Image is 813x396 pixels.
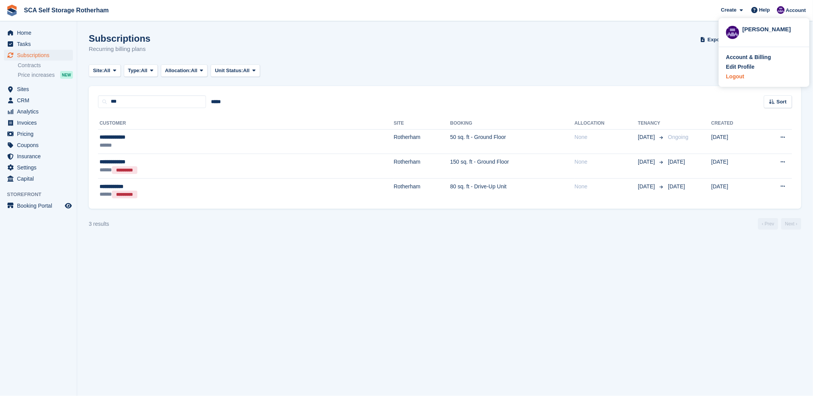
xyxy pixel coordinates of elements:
a: Logout [726,73,802,81]
a: Preview store [64,201,73,210]
a: menu [4,84,73,95]
span: All [104,67,110,74]
p: Recurring billing plans [89,45,150,54]
div: Account & Billing [726,53,771,61]
span: Price increases [18,71,55,79]
a: Contracts [18,62,73,69]
span: All [243,67,250,74]
a: menu [4,39,73,49]
span: Capital [17,173,63,184]
div: None [575,183,638,191]
div: NEW [60,71,73,79]
div: 3 results [89,220,109,228]
td: [DATE] [712,178,758,203]
span: [DATE] [668,183,685,190]
td: 50 sq. ft - Ground Floor [450,129,575,154]
div: Logout [726,73,744,81]
a: Previous [758,218,778,230]
button: Unit Status: All [211,64,260,77]
td: Rotherham [394,129,450,154]
th: Tenancy [638,117,665,130]
a: menu [4,50,73,61]
span: Home [17,27,63,38]
td: Rotherham [394,154,450,179]
a: Edit Profile [726,63,802,71]
button: Export [699,33,733,46]
span: Help [759,6,770,14]
a: menu [4,151,73,162]
div: [PERSON_NAME] [742,25,802,32]
nav: Page [757,218,803,230]
th: Site [394,117,450,130]
span: All [141,67,147,74]
td: [DATE] [712,129,758,154]
th: Allocation [575,117,638,130]
img: stora-icon-8386f47178a22dfd0bd8f6a31ec36ba5ce8667c1dd55bd0f319d3a0aa187defe.svg [6,5,18,16]
a: menu [4,140,73,151]
h1: Subscriptions [89,33,150,44]
a: menu [4,117,73,128]
span: Tasks [17,39,63,49]
span: Ongoing [668,134,689,140]
div: None [575,158,638,166]
span: Create [721,6,737,14]
a: menu [4,173,73,184]
span: Sort [777,98,787,106]
a: menu [4,129,73,139]
a: menu [4,200,73,211]
button: Site: All [89,64,121,77]
span: Account [786,7,806,14]
a: menu [4,27,73,38]
a: SCA Self Storage Rotherham [21,4,112,17]
td: Rotherham [394,178,450,203]
span: Allocation: [165,67,191,74]
span: Sites [17,84,63,95]
span: CRM [17,95,63,106]
th: Customer [98,117,394,130]
span: Settings [17,162,63,173]
a: Account & Billing [726,53,802,61]
div: Edit Profile [726,63,755,71]
button: Type: All [124,64,158,77]
span: Invoices [17,117,63,128]
th: Booking [450,117,575,130]
span: Export [708,36,723,44]
span: [DATE] [668,159,685,165]
a: menu [4,95,73,106]
span: Analytics [17,106,63,117]
span: [DATE] [638,183,657,191]
span: Storefront [7,191,77,198]
span: Subscriptions [17,50,63,61]
span: Site: [93,67,104,74]
span: Insurance [17,151,63,162]
span: Unit Status: [215,67,243,74]
img: Kelly Neesham [777,6,785,14]
span: Type: [128,67,141,74]
a: menu [4,162,73,173]
span: [DATE] [638,158,657,166]
a: menu [4,106,73,117]
a: Next [781,218,801,230]
span: All [191,67,198,74]
button: Allocation: All [161,64,208,77]
img: Kelly Neesham [726,26,739,39]
a: Price increases NEW [18,71,73,79]
div: None [575,133,638,141]
span: Pricing [17,129,63,139]
span: Coupons [17,140,63,151]
th: Created [712,117,758,130]
span: Booking Portal [17,200,63,211]
td: 80 sq. ft - Drive-Up Unit [450,178,575,203]
span: [DATE] [638,133,657,141]
td: [DATE] [712,154,758,179]
td: 150 sq. ft - Ground Floor [450,154,575,179]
